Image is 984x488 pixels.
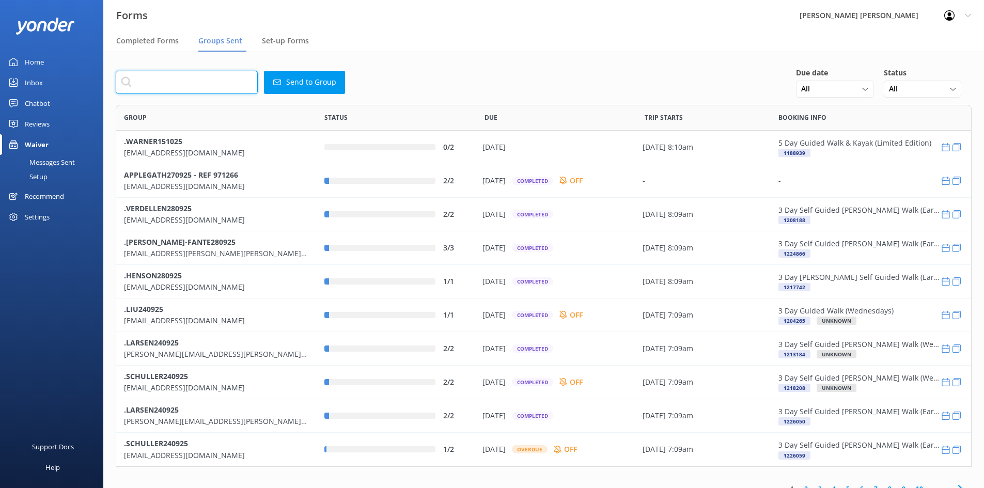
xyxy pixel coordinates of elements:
[570,309,583,321] p: OFF
[116,265,972,298] div: row
[482,376,506,388] p: [DATE]
[124,270,182,280] b: .HENSON280925
[778,113,826,122] span: Booking info
[482,276,506,287] p: [DATE]
[262,36,309,46] span: Set-up Forms
[778,238,942,249] p: 3 Day Self Guided [PERSON_NAME] Walk (Early)
[643,276,765,287] div: [DATE] 8:09am
[124,382,309,393] p: [EMAIL_ADDRESS][DOMAIN_NAME]
[124,181,309,192] p: [EMAIL_ADDRESS][DOMAIN_NAME]
[482,444,506,455] p: [DATE]
[778,305,894,317] p: 3 Day Guided Walk (Wednesdays)
[643,444,765,455] div: [DATE] 7:09am
[45,457,60,478] div: Help
[570,175,583,186] p: OFF
[116,231,972,265] div: row
[643,309,765,321] div: [DATE] 7:09am
[512,378,553,386] div: Completed
[25,52,44,72] div: Home
[512,244,553,252] div: Completed
[817,350,856,358] div: UNKNOWN
[643,343,765,354] div: [DATE] 7:09am
[443,410,469,421] div: 2/2
[778,339,942,350] p: 3 Day Self Guided [PERSON_NAME] Walk (Wednesdays)
[778,137,931,149] p: 5 Day Guided Walk & Kayak (Limited Edition)
[512,445,548,453] div: Overdue
[884,67,972,78] h5: Status
[116,366,972,399] div: row
[124,203,192,213] b: .VERDELLEN280925
[643,141,765,153] div: [DATE] 8:10am
[443,376,469,388] div: 2/2
[564,444,577,455] p: OFF
[817,384,856,392] div: UNKNOWN
[512,277,553,286] div: Completed
[443,444,469,455] div: 1/2
[778,439,942,451] p: 3 Day Self Guided [PERSON_NAME] Walk (Early)
[6,155,75,169] div: Messages Sent
[801,83,816,95] span: All
[116,399,972,433] div: row
[32,436,74,457] div: Support Docs
[25,114,50,134] div: Reviews
[889,83,904,95] span: All
[570,376,583,388] p: OFF
[25,186,64,207] div: Recommend
[124,169,238,179] b: APPLEGATH270925 - REF 971266
[124,237,236,246] b: .[PERSON_NAME]-FANTE280925
[124,416,309,427] p: [PERSON_NAME][EMAIL_ADDRESS][PERSON_NAME][DOMAIN_NAME]
[645,113,683,122] span: Trip Starts
[796,67,884,78] h5: Due date
[124,404,179,414] b: .LARSEN240925
[482,175,506,186] p: [DATE]
[778,175,781,186] div: -
[443,309,469,321] div: 1/1
[116,198,972,231] div: row
[778,417,810,426] div: 1226050
[778,204,942,216] p: 3 Day Self Guided [PERSON_NAME] Walk (Early)
[116,164,972,198] div: row
[124,337,179,347] b: .LARSEN240925
[124,449,309,461] p: [EMAIL_ADDRESS][DOMAIN_NAME]
[124,438,188,448] b: .SCHULLER240925
[124,248,309,259] p: [EMAIL_ADDRESS][PERSON_NAME][PERSON_NAME][DOMAIN_NAME]
[124,349,309,360] p: [PERSON_NAME][EMAIL_ADDRESS][PERSON_NAME][DOMAIN_NAME]
[198,36,242,46] span: Groups Sent
[124,136,182,146] b: .WARNER151025
[512,412,553,420] div: Completed
[443,343,469,354] div: 2/2
[443,141,469,153] div: 0/2
[116,332,972,366] div: row
[116,298,972,332] div: row
[643,376,765,388] div: [DATE] 7:09am
[116,433,972,466] div: row
[778,283,810,291] div: 1217742
[817,317,856,325] div: UNKNOWN
[482,343,506,354] p: [DATE]
[6,169,48,184] div: Setup
[778,372,942,384] p: 3 Day Self Guided [PERSON_NAME] Walk (Wednesdays)
[124,147,309,159] p: [EMAIL_ADDRESS][DOMAIN_NAME]
[778,272,942,283] p: 3 Day [PERSON_NAME] Self Guided Walk (Early)- HOT DEAL
[264,71,345,94] button: Send to Group
[482,141,506,153] p: [DATE]
[443,242,469,254] div: 3/3
[482,242,506,254] p: [DATE]
[116,131,972,164] div: row
[643,242,765,254] div: [DATE] 8:09am
[124,304,163,313] b: .LIU240925
[482,309,506,321] p: [DATE]
[124,371,188,381] b: .SCHULLER240925
[482,410,506,421] p: [DATE]
[116,7,148,24] h3: Forms
[6,169,103,184] a: Setup
[124,113,147,122] span: Group
[324,113,348,122] span: Status
[778,406,942,417] p: 3 Day Self Guided [PERSON_NAME] Walk (Early)
[443,276,469,287] div: 1/1
[124,281,309,293] p: [EMAIL_ADDRESS][DOMAIN_NAME]
[778,149,810,157] div: 1188939
[512,344,553,353] div: Completed
[116,36,179,46] span: Completed Forms
[512,210,553,218] div: Completed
